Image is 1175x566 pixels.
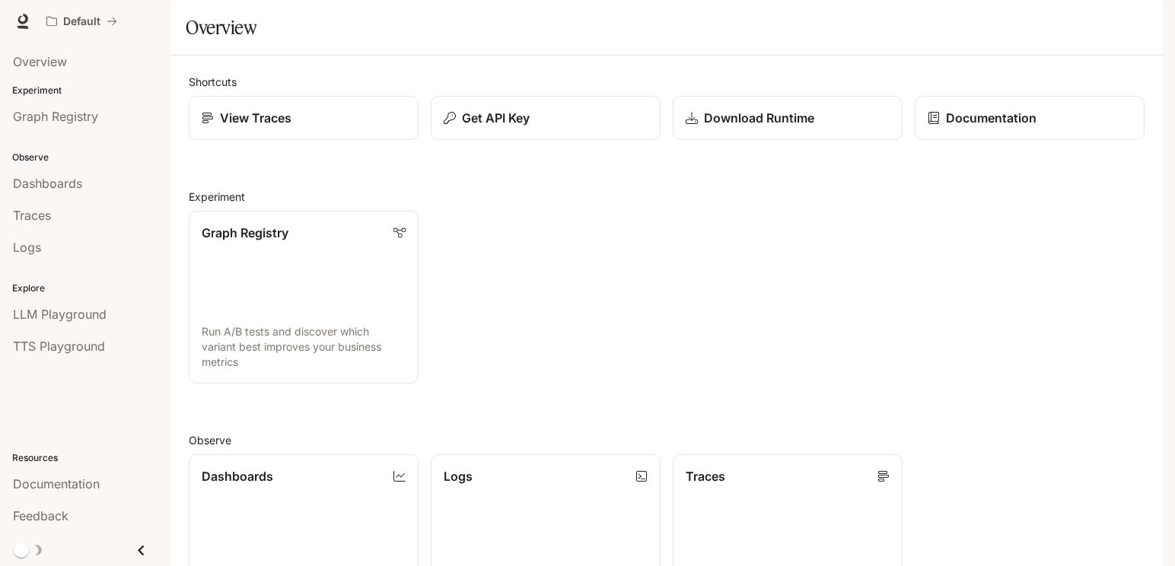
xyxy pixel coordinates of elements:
[220,109,291,127] p: View Traces
[673,96,903,140] a: Download Runtime
[915,96,1145,140] a: Documentation
[686,467,725,485] p: Traces
[462,109,530,127] p: Get API Key
[202,467,273,485] p: Dashboards
[444,467,473,485] p: Logs
[202,324,406,370] p: Run A/B tests and discover which variant best improves your business metrics
[704,109,814,127] p: Download Runtime
[202,224,288,242] p: Graph Registry
[189,96,419,140] a: View Traces
[189,74,1145,90] h2: Shortcuts
[186,12,256,43] h1: Overview
[431,96,661,140] button: Get API Key
[63,15,100,28] p: Default
[189,189,1145,205] h2: Experiment
[40,6,124,37] button: All workspaces
[189,211,419,383] a: Graph RegistryRun A/B tests and discover which variant best improves your business metrics
[946,109,1036,127] p: Documentation
[189,432,1145,448] h2: Observe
